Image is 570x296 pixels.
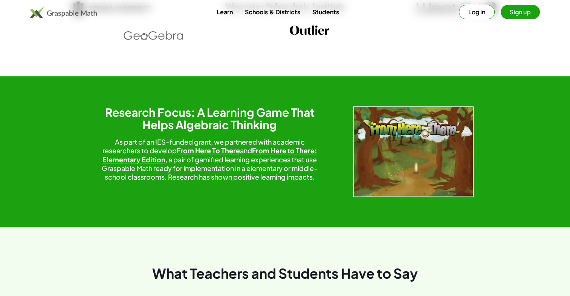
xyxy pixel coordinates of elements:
a: GeoGebra logo [117,25,281,46]
a: Students [306,5,345,19]
h2: Research Focus: A Learning Game That Helps Algebraic Thinking [97,106,323,131]
a: From Here To There [177,146,240,155]
button: Log in [459,5,495,19]
a: Schools & Districts [239,5,306,19]
a: Learn [211,5,239,19]
img: Fh2t-w500-BFzcTCIq.webp [353,106,474,197]
button: Sign up [501,5,540,19]
div: What Teachers and Students Have to Say [30,227,540,285]
a: Outlier logo [290,25,454,35]
div: As part of an IES-funded grant, we partnered with academic researchers to develop and , a pair of... [97,137,323,182]
a: From Here to There: Elementary Edition [102,146,317,163]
